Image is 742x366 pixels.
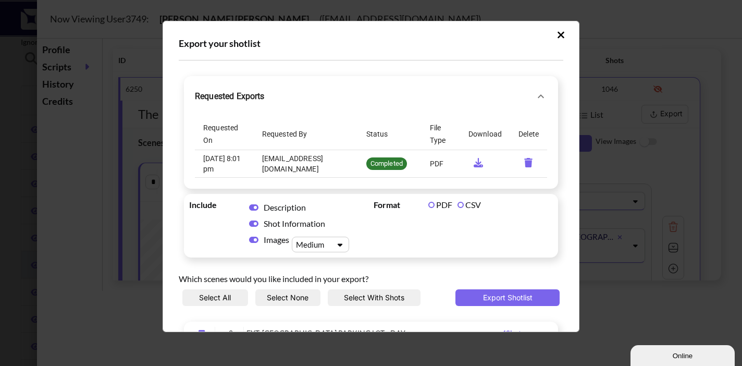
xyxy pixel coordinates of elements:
iframe: chat widget [630,343,737,366]
div: 2 [218,327,244,339]
button: Select All [182,289,248,306]
span: Description [264,202,306,212]
button: Requested Exports [187,79,555,114]
th: Requested On [195,118,254,150]
td: PDF [422,150,460,178]
td: [DATE] 8:01 pm [195,150,254,178]
div: Upload Script [163,21,579,332]
button: Select With Shots [328,289,421,306]
th: Status [358,118,422,150]
div: Which scenes would you like included in your export? [179,263,563,289]
div: EXT. [GEOGRAPHIC_DATA] PARKING LOT - DAY [246,327,502,339]
button: Export Shotlist [455,289,560,306]
th: Requested By [254,118,358,150]
label: CSV [457,200,481,210]
span: 4 Shots [502,328,524,337]
h6: Requested Exports [195,89,265,104]
th: Delete [510,118,547,150]
label: PDF [428,200,452,210]
span: 100% Complete [366,159,407,167]
th: Download [460,118,510,150]
span: Include [189,199,241,210]
table: requested-exports [195,118,547,178]
span: Format [374,199,426,210]
span: Shot Information [264,218,325,228]
span: Images [264,234,292,245]
span: Completed [366,159,407,169]
td: [EMAIL_ADDRESS][DOMAIN_NAME] [254,150,358,178]
th: File Type [422,118,460,150]
div: Export your shotlist [179,37,563,50]
button: Select None [255,289,321,306]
